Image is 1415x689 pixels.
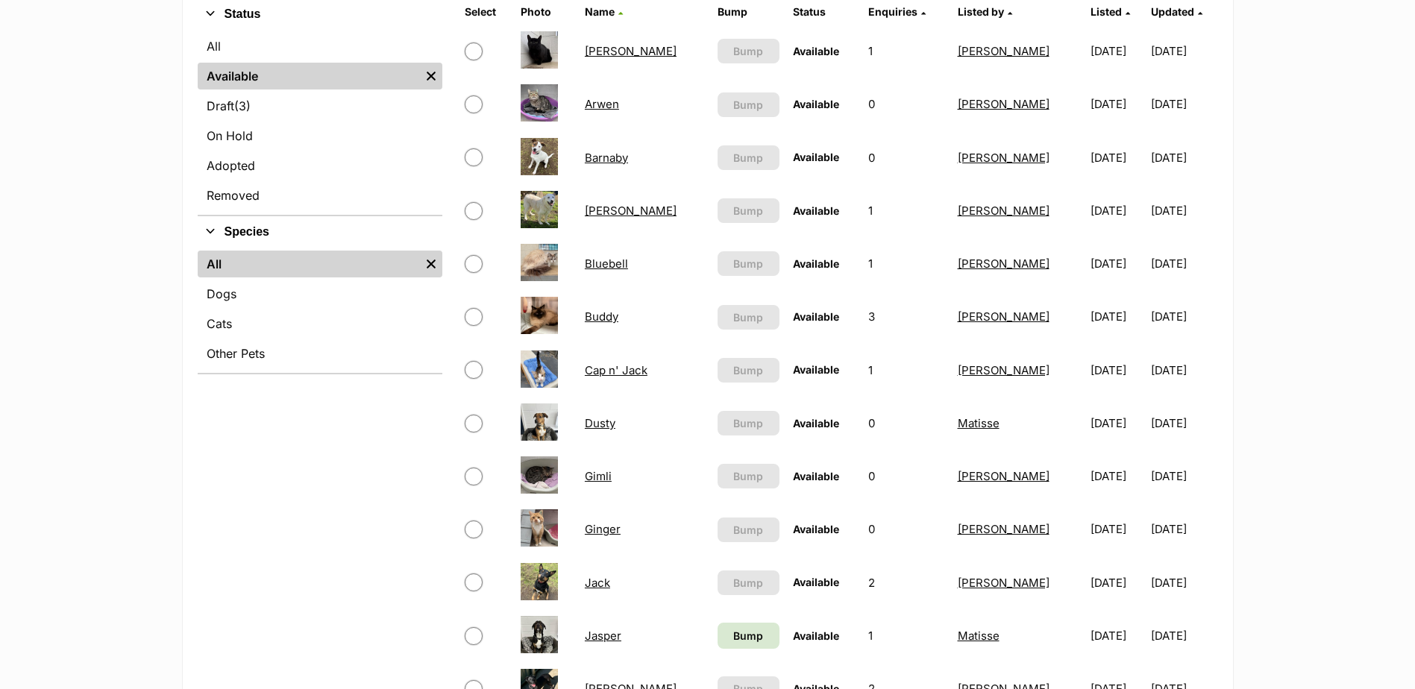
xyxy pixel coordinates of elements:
[862,25,950,77] td: 1
[718,92,779,117] button: Bump
[793,629,839,642] span: Available
[1091,5,1130,18] a: Listed
[1151,25,1216,77] td: [DATE]
[198,4,442,24] button: Status
[733,97,763,113] span: Bump
[198,63,420,89] a: Available
[793,310,839,323] span: Available
[958,309,1050,324] a: [PERSON_NAME]
[585,522,621,536] a: Ginger
[733,150,763,166] span: Bump
[1151,5,1194,18] span: Updated
[733,468,763,484] span: Bump
[868,5,926,18] a: Enquiries
[1151,557,1216,608] td: [DATE]
[733,256,763,271] span: Bump
[1085,397,1149,449] td: [DATE]
[585,416,615,430] a: Dusty
[868,5,917,18] span: translation missing: en.admin.listings.index.attributes.enquiries
[585,97,619,111] a: Arwen
[733,309,763,325] span: Bump
[733,43,763,59] span: Bump
[198,33,442,60] a: All
[585,576,610,590] a: Jack
[585,204,677,218] a: [PERSON_NAME]
[198,122,442,149] a: On Hold
[958,204,1050,218] a: [PERSON_NAME]
[1151,610,1216,661] td: [DATE]
[1151,503,1216,555] td: [DATE]
[793,257,839,270] span: Available
[718,464,779,488] button: Bump
[733,522,763,538] span: Bump
[793,576,839,588] span: Available
[793,151,839,163] span: Available
[718,198,779,223] button: Bump
[1151,78,1216,130] td: [DATE]
[793,470,839,482] span: Available
[958,416,1000,430] a: Matisse
[793,523,839,535] span: Available
[585,44,677,58] a: [PERSON_NAME]
[198,280,442,307] a: Dogs
[718,517,779,542] button: Bump
[198,152,442,179] a: Adopted
[958,469,1050,483] a: [PERSON_NAME]
[1085,344,1149,396] td: [DATE]
[718,623,779,649] a: Bump
[862,557,950,608] td: 2
[958,522,1050,536] a: [PERSON_NAME]
[862,238,950,289] td: 1
[1151,291,1216,342] td: [DATE]
[234,97,251,115] span: (3)
[585,469,612,483] a: Gimli
[420,251,442,277] a: Remove filter
[862,503,950,555] td: 0
[585,309,618,324] a: Buddy
[1085,503,1149,555] td: [DATE]
[585,5,623,18] a: Name
[198,222,442,242] button: Species
[198,248,442,373] div: Species
[733,575,763,591] span: Bump
[1151,450,1216,502] td: [DATE]
[958,5,1004,18] span: Listed by
[198,251,420,277] a: All
[958,257,1050,271] a: [PERSON_NAME]
[585,151,628,165] a: Barnaby
[198,92,442,119] a: Draft
[1151,397,1216,449] td: [DATE]
[198,182,442,209] a: Removed
[1151,238,1216,289] td: [DATE]
[585,5,615,18] span: Name
[1085,25,1149,77] td: [DATE]
[793,45,839,57] span: Available
[862,610,950,661] td: 1
[1085,291,1149,342] td: [DATE]
[862,291,950,342] td: 3
[718,358,779,383] button: Bump
[718,39,779,63] button: Bump
[958,151,1050,165] a: [PERSON_NAME]
[718,251,779,276] button: Bump
[793,363,839,376] span: Available
[793,417,839,430] span: Available
[733,628,763,644] span: Bump
[585,629,621,643] a: Jasper
[1151,344,1216,396] td: [DATE]
[1151,185,1216,236] td: [DATE]
[1085,78,1149,130] td: [DATE]
[862,450,950,502] td: 0
[718,305,779,330] button: Bump
[718,570,779,595] button: Bump
[1091,5,1122,18] span: Listed
[1085,557,1149,608] td: [DATE]
[198,340,442,367] a: Other Pets
[198,30,442,215] div: Status
[1151,132,1216,183] td: [DATE]
[733,415,763,431] span: Bump
[1085,238,1149,289] td: [DATE]
[1151,5,1202,18] a: Updated
[958,629,1000,643] a: Matisse
[733,203,763,218] span: Bump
